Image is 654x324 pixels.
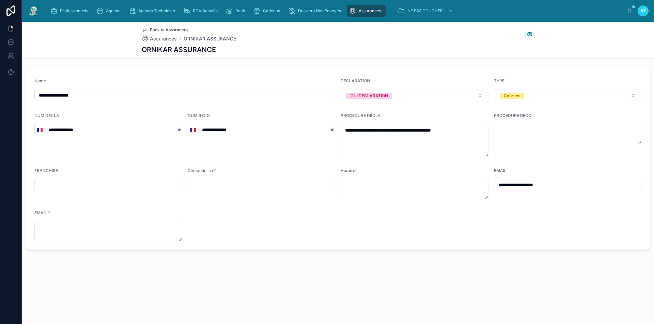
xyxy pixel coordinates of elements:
span: EMAIL [494,168,507,173]
span: NUM DÉCLA [34,113,59,118]
span: PROCEDURE DÉCLA [341,113,381,118]
span: Dossiers Non Envoyés [298,8,341,14]
span: Agenda [106,8,121,14]
span: NUM RECO [188,113,210,118]
span: Back to Assurances [150,27,188,33]
a: RDV Annulés [181,5,222,17]
span: AT [640,8,646,14]
button: Select Button [35,124,45,136]
button: Select Button [341,89,488,102]
div: scrollable content [45,3,627,18]
span: Cadeaux [263,8,280,14]
span: 🇫🇷 [190,126,196,133]
button: Select Button [494,89,642,102]
a: ORNIKAR ASSURANCE [184,35,236,42]
span: NE PAS TOUCHER [407,8,443,14]
span: RDV Annulés [193,8,218,14]
span: DECLARATION [341,78,370,83]
a: NE PAS TOUCHER [396,5,456,17]
a: Assurances [142,35,177,42]
span: Assurances [359,8,381,14]
a: Assurances [347,5,386,17]
span: Horaires [341,168,357,173]
a: Professionnels [48,5,93,17]
a: Agenda Technicien [127,5,180,17]
span: 🇫🇷 [37,126,43,133]
span: Professionnels [60,8,88,14]
a: Back to Assurances [142,27,188,33]
div: OUI DECLARATION [351,93,388,99]
h1: ORNIKAR ASSURANCE [142,45,216,54]
span: PROCEDURE RECO [494,113,531,118]
a: Agenda [94,5,125,17]
span: TYPE [494,78,504,83]
button: Select Button [188,124,198,136]
span: Rack [235,8,245,14]
span: Agenda Technicien [138,8,175,14]
a: Rack [224,5,250,17]
span: FRANCHISE [34,168,58,173]
span: Name [34,78,46,83]
a: Dossiers Non Envoyés [286,5,346,17]
a: Cadeaux [251,5,285,17]
span: Assurances [150,35,177,42]
div: Courtier [504,93,520,99]
span: EMAIL 2 [34,210,50,215]
span: Demande le n° [188,168,216,173]
img: App logo [27,5,40,16]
